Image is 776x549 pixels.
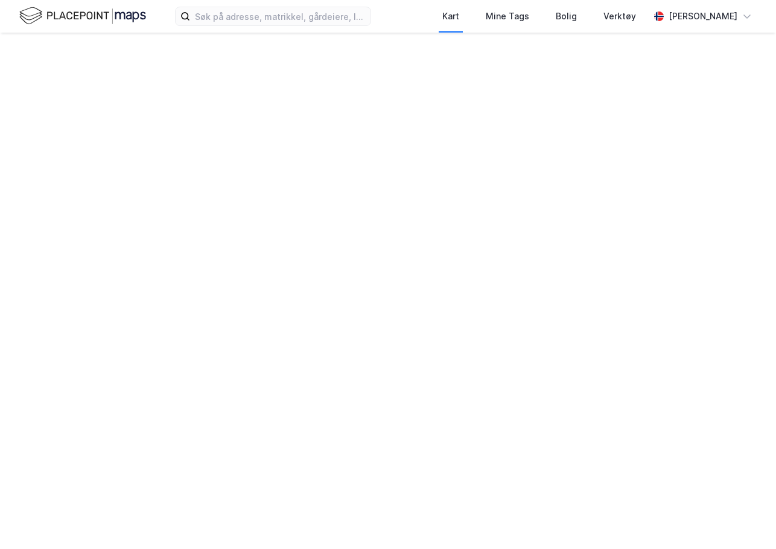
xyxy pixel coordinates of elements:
[486,9,529,24] div: Mine Tags
[19,5,146,27] img: logo.f888ab2527a4732fd821a326f86c7f29.svg
[442,9,459,24] div: Kart
[716,491,776,549] div: Kontrollprogram for chat
[603,9,636,24] div: Verktøy
[669,9,737,24] div: [PERSON_NAME]
[556,9,577,24] div: Bolig
[190,7,371,25] input: Søk på adresse, matrikkel, gårdeiere, leietakere eller personer
[716,491,776,549] iframe: Chat Widget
